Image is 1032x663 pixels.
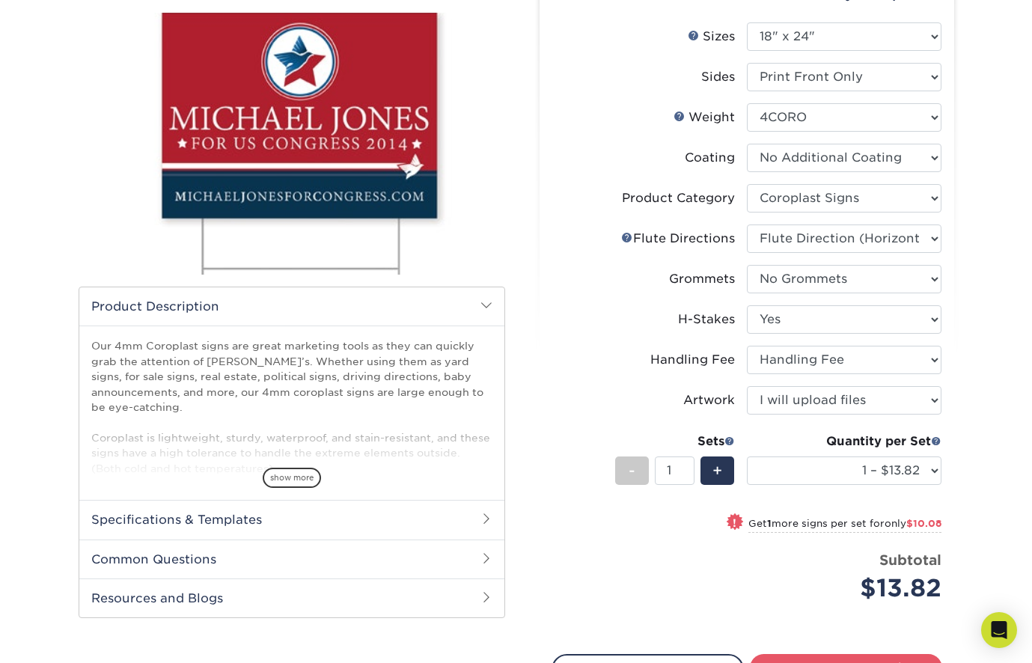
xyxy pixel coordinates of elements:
[678,311,735,329] div: H-Stakes
[748,518,941,533] small: Get more signs per set for
[79,578,504,617] h2: Resources and Blogs
[621,230,735,248] div: Flute Directions
[79,540,504,578] h2: Common Questions
[685,149,735,167] div: Coating
[733,515,736,531] span: !
[669,270,735,288] div: Grommets
[981,612,1017,648] div: Open Intercom Messenger
[879,552,941,568] strong: Subtotal
[79,287,504,326] h2: Product Description
[4,617,127,658] iframe: Google Customer Reviews
[906,518,941,529] span: $10.08
[650,351,735,369] div: Handling Fee
[688,28,735,46] div: Sizes
[674,109,735,126] div: Weight
[79,500,504,539] h2: Specifications & Templates
[758,570,941,606] div: $13.82
[712,459,722,482] span: +
[622,189,735,207] div: Product Category
[615,433,735,450] div: Sets
[701,68,735,86] div: Sides
[885,518,941,529] span: only
[747,433,941,450] div: Quantity per Set
[683,391,735,409] div: Artwork
[629,459,635,482] span: -
[767,518,772,529] strong: 1
[263,468,321,488] span: show more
